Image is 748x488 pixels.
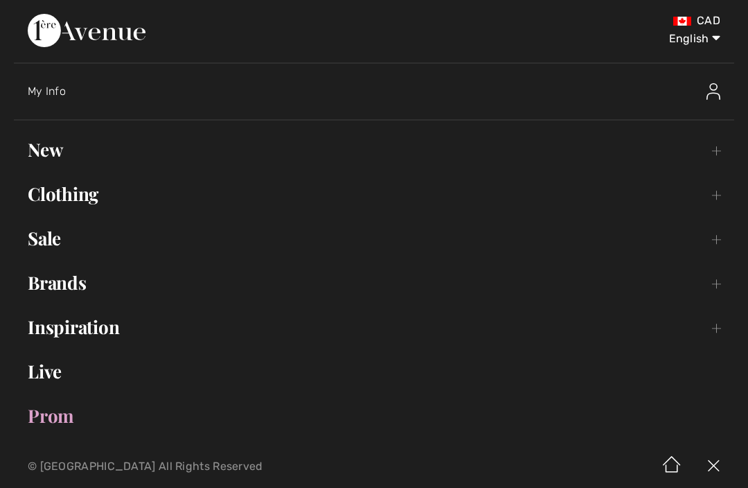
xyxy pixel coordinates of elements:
[651,445,693,488] img: Home
[14,223,734,254] a: Sale
[28,14,145,47] img: 1ère Avenue
[14,179,734,209] a: Clothing
[14,134,734,165] a: New
[706,83,720,100] img: My Info
[14,312,734,342] a: Inspiration
[693,445,734,488] img: X
[28,85,66,98] span: My Info
[14,401,734,431] a: Prom
[28,69,734,114] a: My InfoMy Info
[14,268,734,298] a: Brands
[440,14,720,28] div: CAD
[14,356,734,387] a: Live
[28,462,440,471] p: © [GEOGRAPHIC_DATA] All Rights Reserved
